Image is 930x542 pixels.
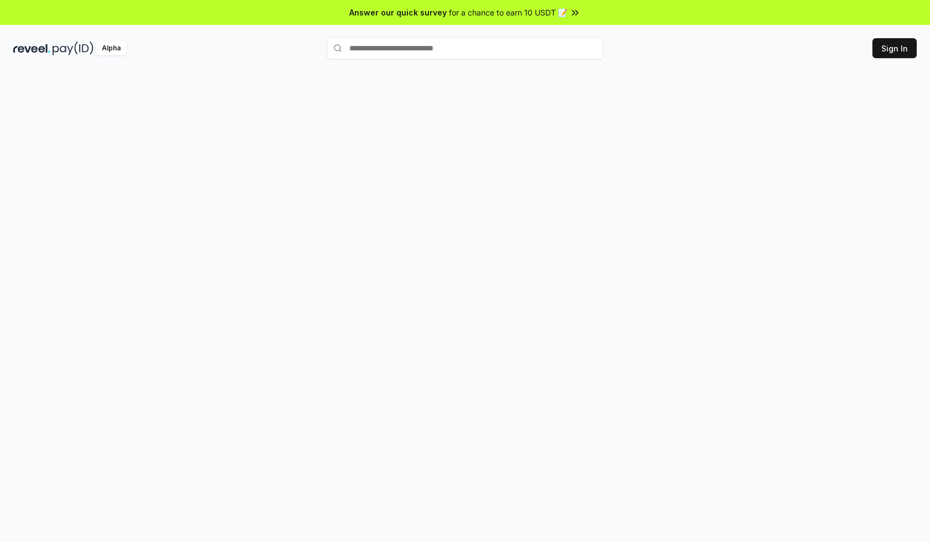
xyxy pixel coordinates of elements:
[349,7,447,18] span: Answer our quick survey
[449,7,567,18] span: for a chance to earn 10 USDT 📝
[872,38,917,58] button: Sign In
[53,42,94,55] img: pay_id
[96,42,127,55] div: Alpha
[13,42,50,55] img: reveel_dark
